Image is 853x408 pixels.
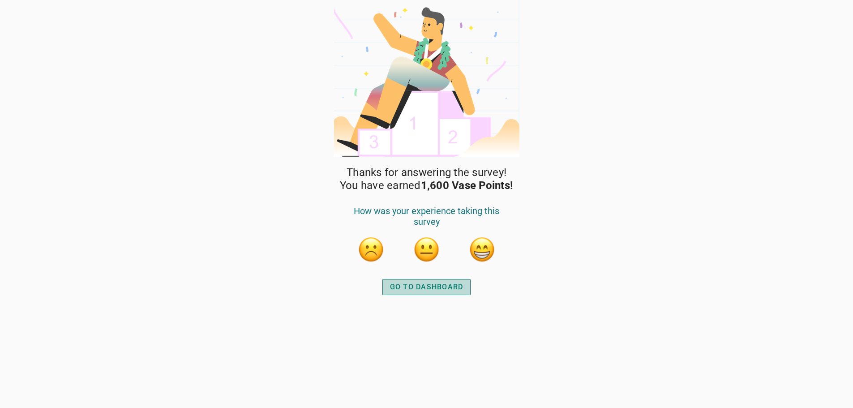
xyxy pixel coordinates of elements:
strong: 1,600 Vase Points! [421,179,514,192]
div: GO TO DASHBOARD [390,282,463,292]
span: You have earned [340,179,513,192]
span: Thanks for answering the survey! [347,166,506,179]
div: How was your experience taking this survey [343,206,510,236]
button: GO TO DASHBOARD [382,279,471,295]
